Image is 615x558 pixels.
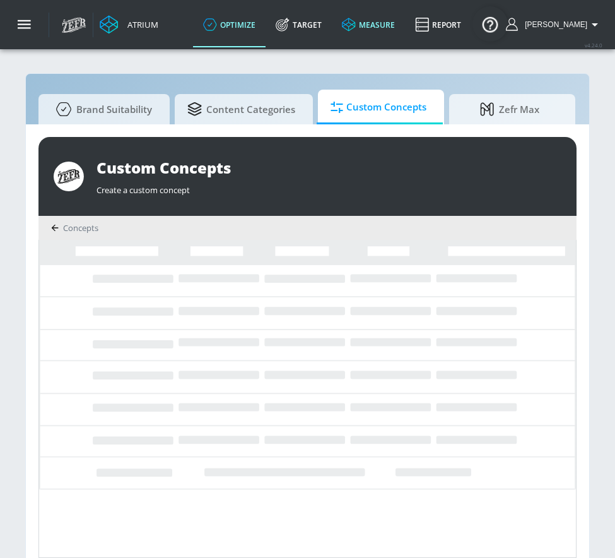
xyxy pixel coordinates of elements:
a: measure [332,2,405,47]
a: Report [405,2,471,47]
span: login as: aracely.alvarenga@zefr.com [520,20,587,29]
a: optimize [193,2,266,47]
span: Brand Suitability [51,94,152,124]
span: Concepts [63,222,98,234]
div: Concepts [51,222,98,234]
button: Open Resource Center [472,6,508,42]
div: Atrium [122,19,158,30]
button: [PERSON_NAME] [506,17,602,32]
span: v 4.24.0 [585,42,602,49]
div: Create a custom concept [97,178,561,196]
span: Custom Concepts [331,92,426,122]
a: Target [266,2,332,47]
div: Custom Concepts [97,157,561,178]
span: Zefr Max [462,94,558,124]
a: Atrium [100,15,158,34]
span: Content Categories [187,94,295,124]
